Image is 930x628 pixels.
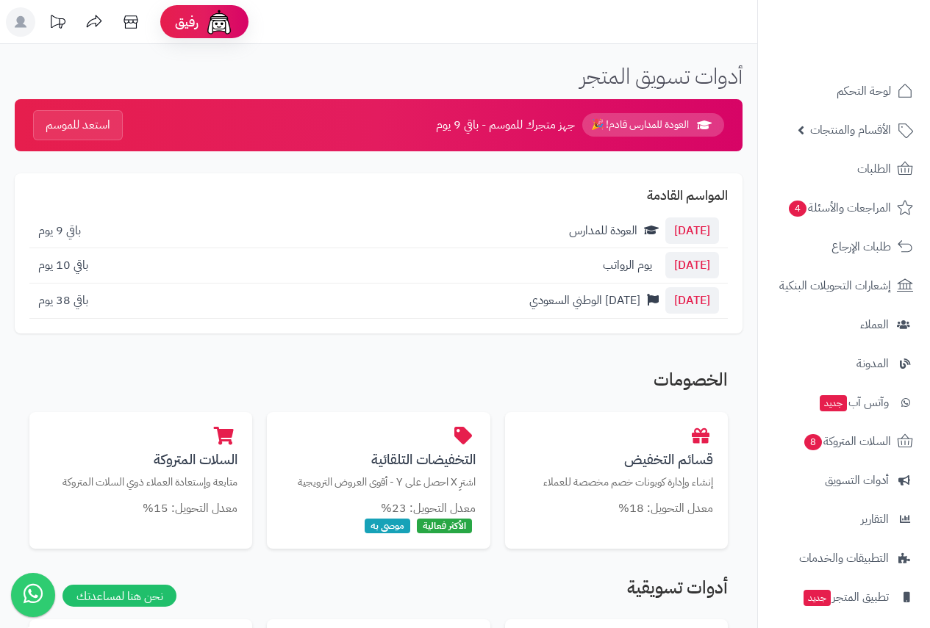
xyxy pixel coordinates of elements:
[767,229,921,264] a: طلبات الإرجاع
[44,452,237,467] h3: السلات المتروكة
[787,198,891,218] span: المراجعات والأسئلة
[365,519,410,534] span: موصى به
[767,190,921,225] a: المراجعات والأسئلة4
[779,275,891,296] span: إشعارات التحويلات البنكية
[33,110,123,140] button: استعد للموسم
[204,7,234,37] img: ai-face.png
[802,587,889,607] span: تطبيق المتجر
[381,499,476,517] small: معدل التحويل: 23%
[282,474,475,490] p: اشترِ X احصل على Y - أقوى العروض الترويجية
[837,81,891,101] span: لوحة التحكم
[767,307,921,342] a: العملاء
[767,73,921,109] a: لوحة التحكم
[39,7,76,40] a: تحديثات المنصة
[603,256,652,274] span: يوم الرواتب
[29,578,728,604] h2: أدوات تسويقية
[767,424,921,459] a: السلات المتروكة8
[767,541,921,576] a: التطبيقات والخدمات
[529,292,640,309] span: [DATE] الوطني السعودي
[818,392,889,413] span: وآتس آب
[831,237,891,257] span: طلبات الإرجاع
[825,470,889,491] span: أدوات التسويق
[618,499,713,517] small: معدل التحويل: 18%
[38,292,88,309] span: باقي 38 يوم
[665,252,719,278] span: [DATE]
[767,463,921,498] a: أدوات التسويق
[861,509,889,530] span: التقارير
[803,431,891,452] span: السلات المتروكة
[38,256,88,274] span: باقي 10 يوم
[417,519,472,534] span: الأكثر فعالية
[143,499,237,517] small: معدل التحويل: 15%
[857,159,891,179] span: الطلبات
[799,548,889,569] span: التطبيقات والخدمات
[860,314,889,335] span: العملاء
[29,412,252,533] a: السلات المتروكةمتابعة وإستعادة العملاء ذوي السلات المتروكة معدل التحويل: 15%
[38,222,81,239] span: باقي 9 يوم
[505,412,728,533] a: قسائم التخفيضإنشاء وإدارة كوبونات خصم مخصصة للعملاء معدل التحويل: 18%
[520,452,713,467] h3: قسائم التخفيض
[789,201,806,217] span: 4
[665,217,719,244] span: [DATE]
[175,13,198,31] span: رفيق
[767,151,921,187] a: الطلبات
[767,580,921,615] a: تطبيق المتجرجديد
[767,385,921,420] a: وآتس آبجديد
[804,590,831,606] span: جديد
[29,188,728,203] h2: المواسم القادمة
[569,222,637,239] span: العودة للمدارس
[804,434,822,450] span: 8
[767,268,921,303] a: إشعارات التحويلات البنكية
[436,117,575,134] span: جهز متجرك للموسم - باقي 9 يوم
[29,370,728,397] h2: الخصومات
[856,353,889,374] span: المدونة
[267,412,490,549] a: التخفيضات التلقائيةاشترِ X احصل على Y - أقوى العروض الترويجية معدل التحويل: 23% الأكثر فعالية موص...
[282,452,475,467] h3: التخفيضات التلقائية
[44,474,237,490] p: متابعة وإستعادة العملاء ذوي السلات المتروكة
[580,64,743,88] h1: أدوات تسويق المتجر
[810,120,891,140] span: الأقسام والمنتجات
[820,395,847,411] span: جديد
[767,502,921,537] a: التقارير
[665,287,719,314] span: [DATE]
[520,474,713,490] p: إنشاء وإدارة كوبونات خصم مخصصة للعملاء
[582,113,724,137] span: العودة للمدارس قادم! 🎉
[767,346,921,381] a: المدونة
